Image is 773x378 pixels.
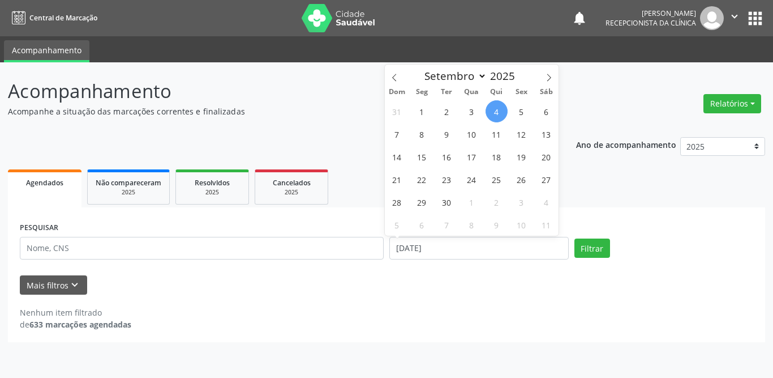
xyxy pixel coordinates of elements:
[26,178,63,188] span: Agendados
[576,137,676,151] p: Ano de acompanhamento
[385,88,410,96] span: Dom
[386,100,408,122] span: Agosto 31, 2025
[461,214,483,236] span: Outubro 8, 2025
[436,191,458,213] span: Setembro 30, 2025
[436,146,458,168] span: Setembro 16, 2025
[461,100,483,122] span: Setembro 3, 2025
[436,168,458,190] span: Setembro 23, 2025
[386,146,408,168] span: Setembro 14, 2025
[486,146,508,168] span: Setembro 18, 2025
[409,88,434,96] span: Seg
[461,191,483,213] span: Outubro 1, 2025
[389,237,569,260] input: Selecione um intervalo
[510,100,532,122] span: Setembro 5, 2025
[20,318,131,330] div: de
[386,191,408,213] span: Setembro 28, 2025
[461,123,483,145] span: Setembro 10, 2025
[68,279,81,291] i: keyboard_arrow_down
[459,88,484,96] span: Qua
[411,191,433,213] span: Setembro 29, 2025
[436,123,458,145] span: Setembro 9, 2025
[486,123,508,145] span: Setembro 11, 2025
[436,214,458,236] span: Outubro 7, 2025
[386,123,408,145] span: Setembro 7, 2025
[724,6,745,30] button: 
[535,123,557,145] span: Setembro 13, 2025
[8,77,538,105] p: Acompanhamento
[434,88,459,96] span: Ter
[700,6,724,30] img: img
[535,146,557,168] span: Setembro 20, 2025
[419,68,487,84] select: Month
[20,275,87,295] button: Mais filtroskeyboard_arrow_down
[4,40,89,62] a: Acompanhamento
[486,191,508,213] span: Outubro 2, 2025
[263,188,320,197] div: 2025
[535,100,557,122] span: Setembro 6, 2025
[96,188,161,197] div: 2025
[703,94,761,113] button: Relatórios
[29,319,131,330] strong: 633 marcações agendadas
[386,168,408,190] span: Setembro 21, 2025
[535,168,557,190] span: Setembro 27, 2025
[96,178,161,188] span: Não compareceram
[605,9,696,18] div: [PERSON_NAME]
[411,214,433,236] span: Outubro 6, 2025
[484,88,509,96] span: Qui
[184,188,241,197] div: 2025
[411,168,433,190] span: Setembro 22, 2025
[411,123,433,145] span: Setembro 8, 2025
[572,10,587,26] button: notifications
[510,191,532,213] span: Outubro 3, 2025
[534,88,559,96] span: Sáb
[20,237,384,260] input: Nome, CNS
[461,146,483,168] span: Setembro 17, 2025
[273,178,311,188] span: Cancelados
[8,9,97,27] a: Central de Marcação
[574,239,610,258] button: Filtrar
[510,168,532,190] span: Setembro 26, 2025
[487,69,524,83] input: Year
[386,214,408,236] span: Outubro 5, 2025
[8,105,538,117] p: Acompanhe a situação das marcações correntes e finalizadas
[535,191,557,213] span: Outubro 4, 2025
[510,146,532,168] span: Setembro 19, 2025
[728,10,741,23] i: 
[535,214,557,236] span: Outubro 11, 2025
[510,214,532,236] span: Outubro 10, 2025
[510,123,532,145] span: Setembro 12, 2025
[20,219,58,237] label: PESQUISAR
[195,178,230,188] span: Resolvidos
[486,214,508,236] span: Outubro 9, 2025
[745,9,765,28] button: apps
[486,168,508,190] span: Setembro 25, 2025
[20,307,131,318] div: Nenhum item filtrado
[436,100,458,122] span: Setembro 2, 2025
[411,146,433,168] span: Setembro 15, 2025
[29,13,97,23] span: Central de Marcação
[486,100,508,122] span: Setembro 4, 2025
[411,100,433,122] span: Setembro 1, 2025
[509,88,534,96] span: Sex
[461,168,483,190] span: Setembro 24, 2025
[605,18,696,28] span: Recepcionista da clínica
